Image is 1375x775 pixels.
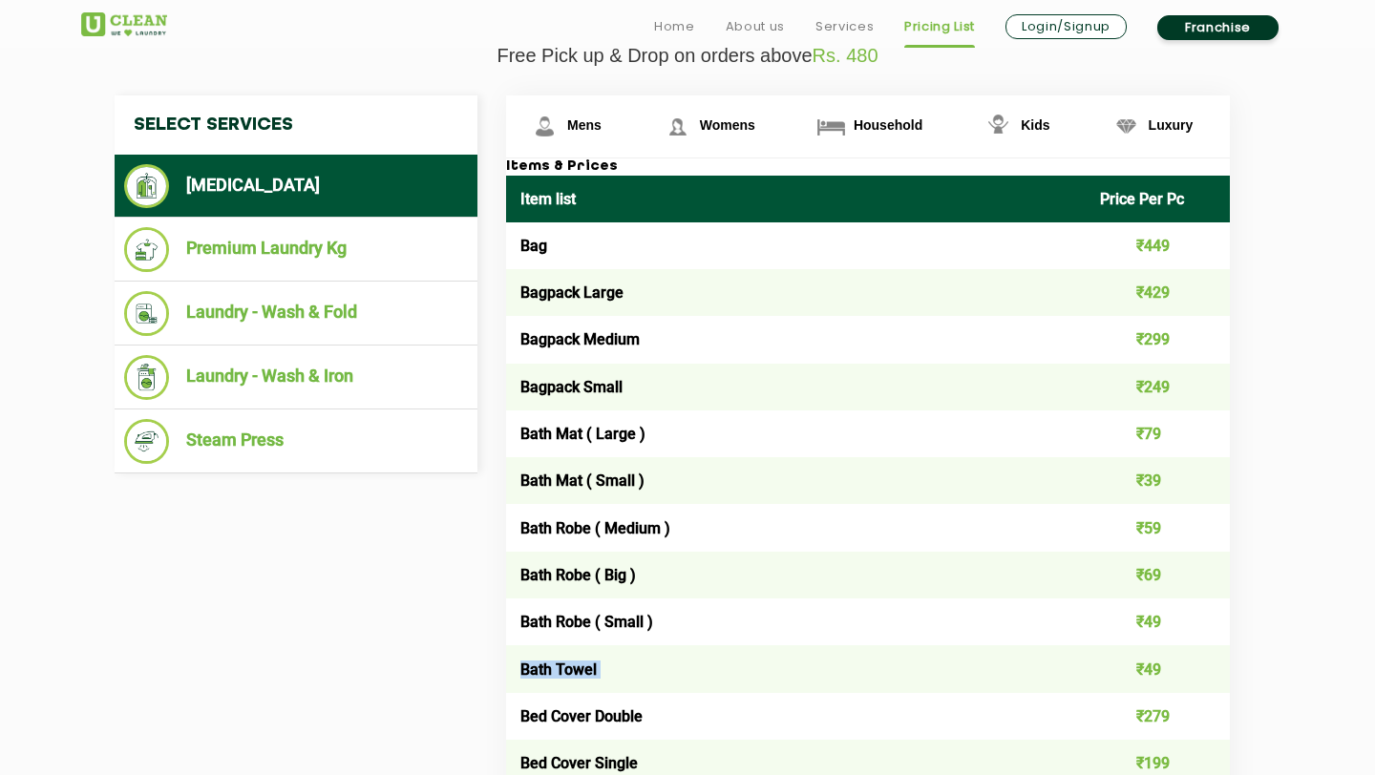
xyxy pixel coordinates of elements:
li: [MEDICAL_DATA] [124,164,468,208]
li: Laundry - Wash & Fold [124,291,468,336]
th: Item list [506,176,1086,222]
td: ₹59 [1086,504,1231,551]
td: Bath Robe ( Medium ) [506,504,1086,551]
td: ₹299 [1086,316,1231,363]
li: Steam Press [124,419,468,464]
a: Pricing List [904,15,975,38]
img: Dry Cleaning [124,164,169,208]
span: Rs. 480 [813,45,878,66]
td: Bag [506,222,1086,269]
td: ₹79 [1086,410,1231,457]
td: Bagpack Medium [506,316,1086,363]
h3: Items & Prices [506,158,1230,176]
td: Bath Robe ( Small ) [506,598,1086,645]
p: Free Pick up & Drop on orders above [81,45,1294,67]
td: Bath Mat ( Large ) [506,410,1086,457]
td: Bed Cover Double [506,693,1086,740]
img: Steam Press [124,419,169,464]
td: ₹279 [1086,693,1231,740]
img: Womens [661,110,694,143]
img: Kids [982,110,1015,143]
img: Luxury [1110,110,1143,143]
th: Price Per Pc [1086,176,1231,222]
td: ₹449 [1086,222,1231,269]
td: ₹49 [1086,645,1231,692]
td: ₹49 [1086,598,1231,645]
li: Laundry - Wash & Iron [124,355,468,400]
td: Bath Towel [506,645,1086,692]
a: About us [726,15,785,38]
td: ₹69 [1086,552,1231,598]
td: Bagpack Small [506,364,1086,410]
td: Bath Robe ( Big ) [506,552,1086,598]
span: Luxury [1149,117,1194,133]
img: Laundry - Wash & Fold [124,291,169,336]
img: Premium Laundry Kg [124,227,169,272]
td: ₹429 [1086,269,1231,316]
a: Login/Signup [1005,14,1127,39]
span: Kids [1021,117,1049,133]
img: Household [814,110,848,143]
span: Mens [567,117,602,133]
td: ₹39 [1086,457,1231,504]
h4: Select Services [115,95,477,155]
a: Home [654,15,695,38]
img: UClean Laundry and Dry Cleaning [81,12,167,36]
span: Household [854,117,922,133]
td: Bath Mat ( Small ) [506,457,1086,504]
li: Premium Laundry Kg [124,227,468,272]
img: Laundry - Wash & Iron [124,355,169,400]
a: Services [815,15,874,38]
img: Mens [528,110,561,143]
span: Womens [700,117,755,133]
a: Franchise [1157,15,1279,40]
td: ₹249 [1086,364,1231,410]
td: Bagpack Large [506,269,1086,316]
